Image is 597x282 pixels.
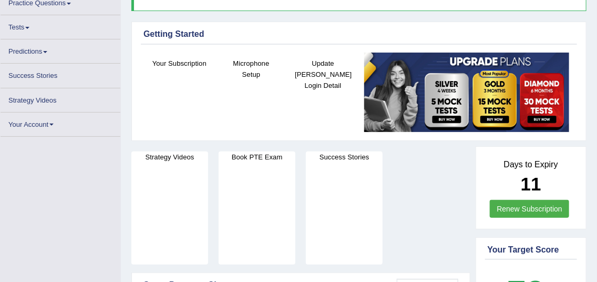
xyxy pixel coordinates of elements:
[490,200,569,218] a: Renew Subscription
[149,58,210,69] h4: Your Subscription
[292,58,354,91] h4: Update [PERSON_NAME] Login Detail
[1,64,120,84] a: Success Stories
[131,152,208,163] h4: Strategy Videos
[306,152,383,163] h4: Success Stories
[364,53,569,132] img: small5.jpg
[221,58,282,80] h4: Microphone Setup
[1,113,120,133] a: Your Account
[143,28,574,41] div: Getting Started
[488,244,575,256] div: Your Target Score
[1,39,120,60] a: Predictions
[219,152,295,163] h4: Book PTE Exam
[1,88,120,109] a: Strategy Videos
[488,160,575,169] h4: Days to Expiry
[1,15,120,36] a: Tests
[521,174,541,194] b: 11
